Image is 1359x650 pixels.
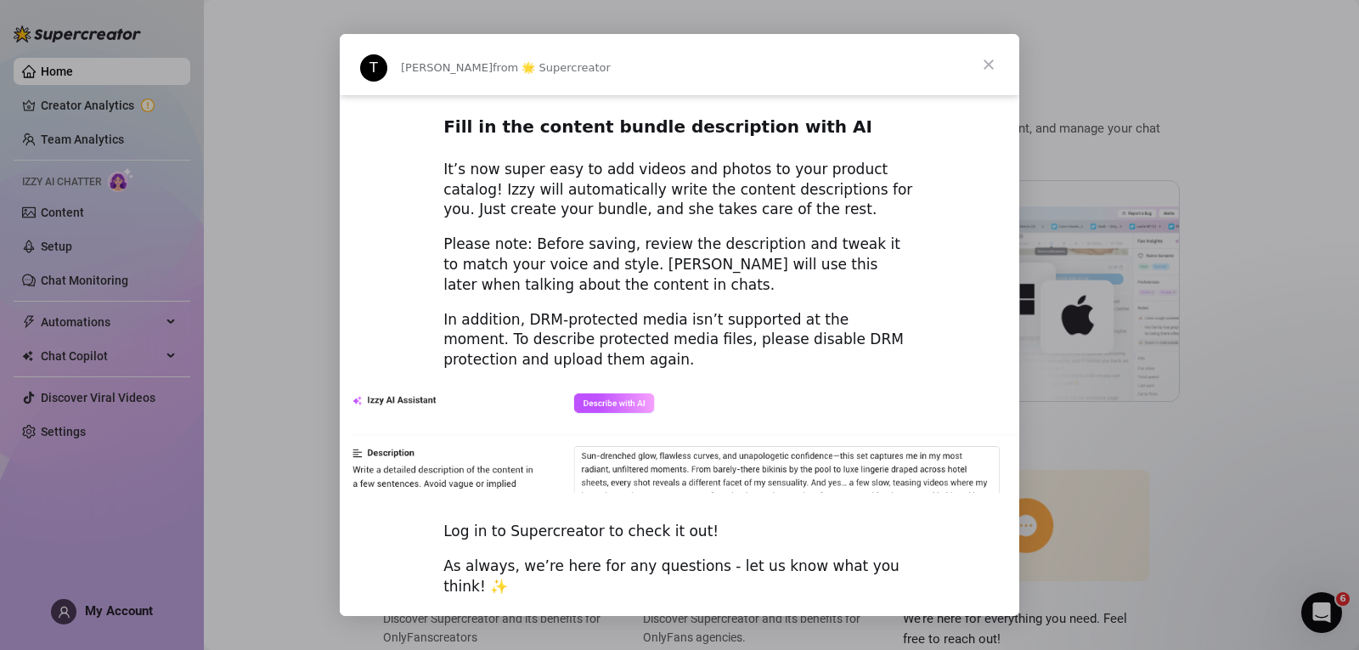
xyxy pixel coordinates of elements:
div: Please note: Before saving, review the description and tweak it to match your voice and style. [P... [443,235,916,295]
span: [PERSON_NAME] [401,61,493,74]
div: In addition, DRM-protected media isn’t supported at the moment. To describe protected media files... [443,310,916,370]
div: As always, we’re here for any questions - let us know what you think! ✨ [443,557,916,597]
div: Profile image for Tanya [360,54,387,82]
span: from 🌟 Supercreator [493,61,611,74]
div: It’s now super easy to add videos and photos to your product catalog! Izzy will automatically wri... [443,160,916,220]
div: Log in to Supercreator to check it out! [443,522,916,542]
h2: Fill in the content bundle description with AI [443,116,916,147]
span: Close [958,34,1019,95]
